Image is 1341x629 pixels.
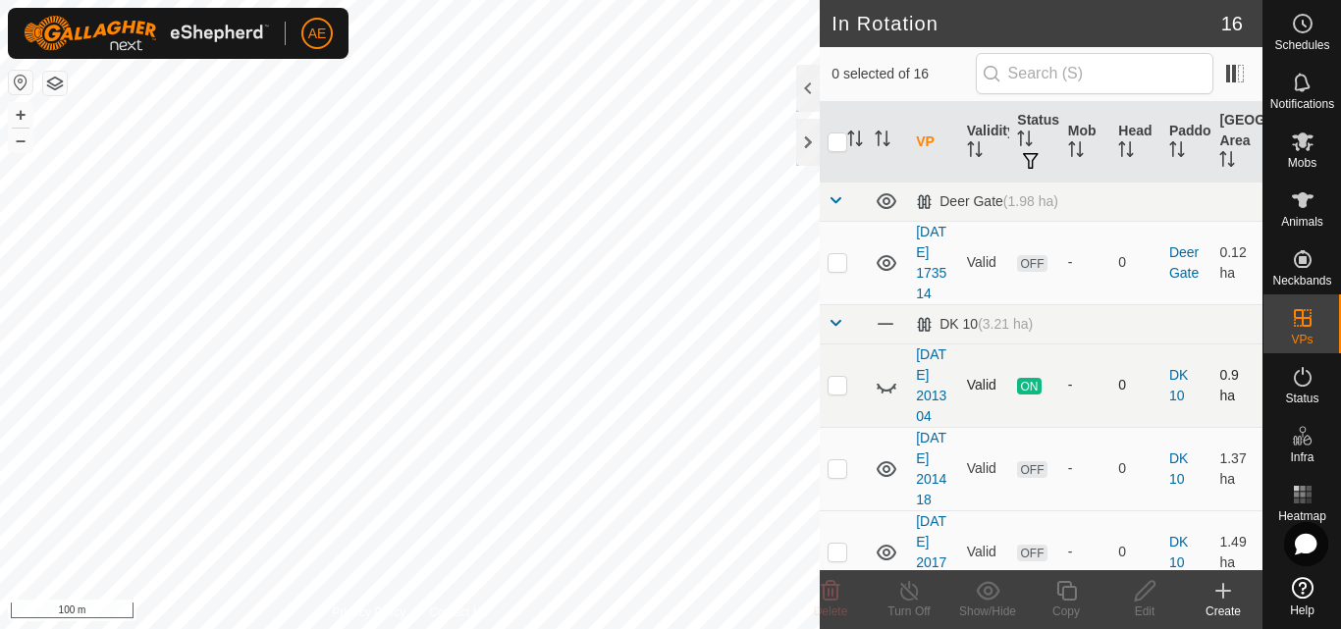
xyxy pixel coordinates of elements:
td: 0 [1110,343,1161,427]
div: Edit [1105,603,1184,620]
th: VP [908,102,959,183]
p-sorticon: Activate to sort [1017,133,1033,149]
a: [DATE] 201704 [916,513,946,591]
a: [DATE] 201304 [916,346,946,424]
span: Status [1285,393,1318,404]
div: - [1068,252,1103,273]
a: DK 10 [1169,367,1188,403]
button: Map Layers [43,72,67,95]
div: Deer Gate [916,193,1058,210]
p-sorticon: Activate to sort [967,144,983,160]
span: ON [1017,378,1041,394]
span: 16 [1221,9,1243,38]
td: Valid [959,427,1010,510]
div: - [1068,542,1103,562]
p-sorticon: Activate to sort [1169,144,1185,160]
span: VPs [1291,334,1313,345]
span: Neckbands [1272,275,1331,287]
img: Gallagher Logo [24,16,269,51]
button: Reset Map [9,71,32,94]
td: 0 [1110,221,1161,304]
h2: In Rotation [831,12,1221,35]
div: - [1068,375,1103,395]
th: Status [1009,102,1060,183]
a: DK 10 [1169,534,1188,570]
button: – [9,129,32,152]
th: Mob [1060,102,1111,183]
span: OFF [1017,461,1046,478]
a: Deer Gate [1169,244,1199,281]
a: Contact Us [429,603,487,621]
span: OFF [1017,255,1046,272]
th: Validity [959,102,1010,183]
span: Delete [814,604,848,618]
div: - [1068,458,1103,479]
a: [DATE] 201418 [916,430,946,507]
span: (1.98 ha) [1003,193,1058,209]
p-sorticon: Activate to sort [875,133,890,149]
div: Copy [1027,603,1105,620]
th: [GEOGRAPHIC_DATA] Area [1211,102,1262,183]
span: OFF [1017,545,1046,561]
th: Head [1110,102,1161,183]
p-sorticon: Activate to sort [847,133,863,149]
a: DK 10 [1169,450,1188,487]
td: 0.12 ha [1211,221,1262,304]
td: 0 [1110,427,1161,510]
span: 0 selected of 16 [831,64,975,84]
td: Valid [959,510,1010,594]
button: + [9,103,32,127]
td: Valid [959,343,1010,427]
td: 1.37 ha [1211,427,1262,510]
div: Turn Off [870,603,948,620]
a: Help [1263,569,1341,624]
td: 0 [1110,510,1161,594]
input: Search (S) [976,53,1213,94]
span: Mobs [1288,157,1316,169]
a: Privacy Policy [333,603,406,621]
th: Paddock [1161,102,1212,183]
div: Show/Hide [948,603,1027,620]
p-sorticon: Activate to sort [1118,144,1134,160]
div: Create [1184,603,1262,620]
p-sorticon: Activate to sort [1219,154,1235,170]
span: Schedules [1274,39,1329,51]
div: DK 10 [916,316,1033,333]
span: AE [308,24,327,44]
span: Heatmap [1278,510,1326,522]
span: Animals [1281,216,1323,228]
td: 1.49 ha [1211,510,1262,594]
td: Valid [959,221,1010,304]
a: [DATE] 173514 [916,224,946,301]
span: (3.21 ha) [978,316,1033,332]
p-sorticon: Activate to sort [1068,144,1084,160]
span: Help [1290,604,1314,616]
span: Notifications [1270,98,1334,110]
span: Infra [1290,451,1314,463]
td: 0.9 ha [1211,343,1262,427]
